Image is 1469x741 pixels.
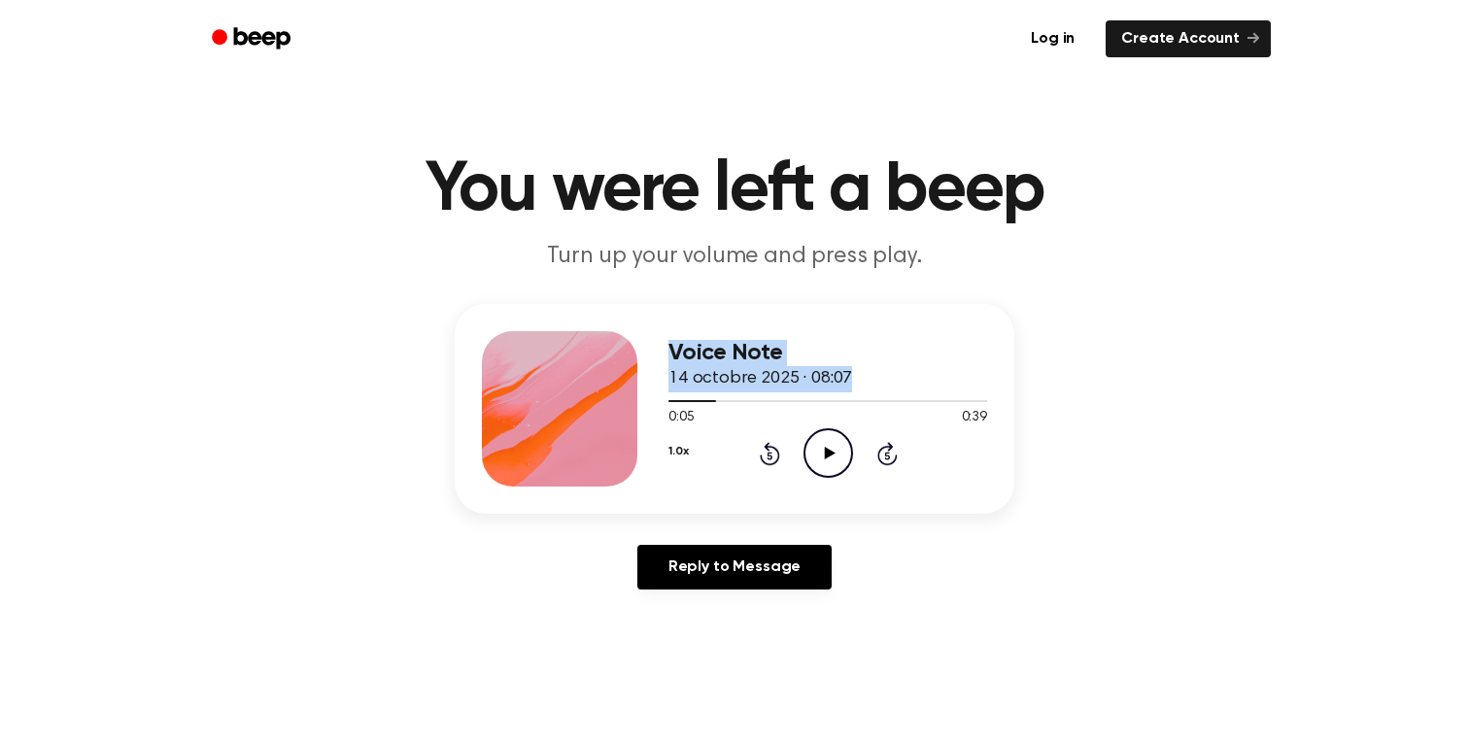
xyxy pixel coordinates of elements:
a: Create Account [1106,20,1271,57]
span: 0:39 [962,408,987,428]
h3: Voice Note [668,340,987,366]
button: 1.0x [668,435,688,468]
p: Turn up your volume and press play. [361,241,1108,273]
a: Reply to Message [637,545,832,589]
span: 14 octobre 2025 · 08:07 [668,370,852,387]
a: Beep [198,20,308,58]
span: 0:05 [668,408,694,428]
h1: You were left a beep [237,155,1232,225]
a: Log in [1011,17,1094,61]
